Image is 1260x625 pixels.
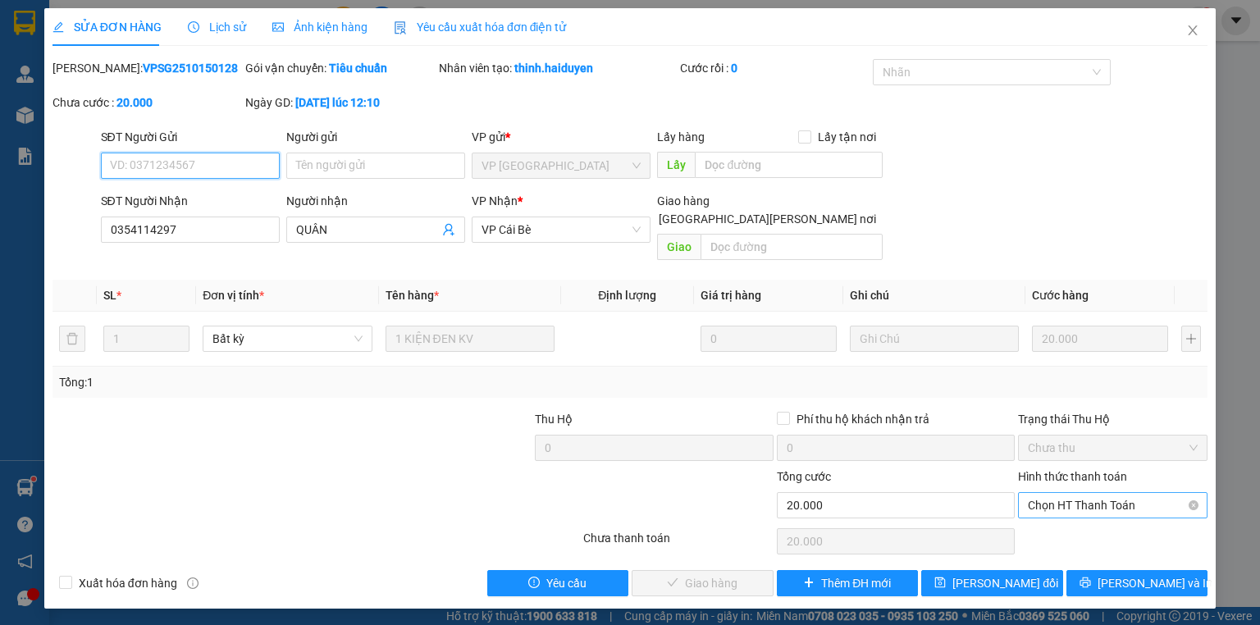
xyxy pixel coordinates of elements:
div: Trạng thái Thu Hộ [1018,410,1207,428]
span: Chưa thu [1028,436,1198,460]
span: Lấy tận nơi [811,128,883,146]
span: VP Cái Bè [482,217,641,242]
span: Định lượng [598,289,656,302]
div: VP [GEOGRAPHIC_DATA] [140,14,307,53]
input: 0 [1032,326,1168,352]
span: Lịch sử [188,21,246,34]
input: Dọc đường [695,152,883,178]
span: Tên hàng [386,289,439,302]
span: clock-circle [188,21,199,33]
b: [DATE] lúc 12:10 [295,96,380,109]
span: Tổng cước [777,470,831,483]
span: Cước hàng [1032,289,1089,302]
div: Người gửi [286,128,465,146]
img: icon [394,21,407,34]
button: save[PERSON_NAME] đổi [921,570,1063,596]
div: Ngày GD: [245,94,435,112]
button: plusThêm ĐH mới [777,570,919,596]
div: Tổng: 1 [59,373,487,391]
span: close [1186,24,1199,37]
span: [GEOGRAPHIC_DATA][PERSON_NAME] nơi [652,210,883,228]
div: VP Cái Bè [14,14,129,34]
span: Chọn HT Thanh Toán [1028,493,1198,518]
input: Ghi Chú [850,326,1019,352]
button: printer[PERSON_NAME] và In [1066,570,1208,596]
div: 0373388248 [140,73,307,96]
span: plus [803,577,815,590]
div: 0968584581 [14,53,129,76]
span: Xuất hóa đơn hàng [72,574,184,592]
button: plus [1181,326,1201,352]
button: delete [59,326,85,352]
b: 20.000 [116,96,153,109]
span: Nhận: [140,16,180,33]
button: exclamation-circleYêu cầu [487,570,629,596]
div: SĐT Người Gửi [101,128,280,146]
span: Đơn vị tính [203,289,264,302]
span: Thêm ĐH mới [821,574,891,592]
div: SĐT Người Nhận [101,192,280,210]
span: save [934,577,946,590]
span: Lấy [657,152,695,178]
span: SỬA ĐƠN HÀNG [52,21,162,34]
th: Ghi chú [843,280,1025,312]
span: edit [52,21,64,33]
div: Chưa thanh toán [582,529,774,558]
span: Giao [657,234,701,260]
div: Cước rồi : [680,59,870,77]
div: LINH [140,53,307,73]
span: printer [1080,577,1091,590]
button: Close [1170,8,1216,54]
span: [PERSON_NAME] đổi [952,574,1058,592]
span: Thu Hộ [535,413,573,426]
span: info-circle [187,577,199,589]
div: THÚY [14,34,129,53]
input: 0 [701,326,837,352]
b: VPSG2510150128 [143,62,238,75]
span: VP Sài Gòn [482,153,641,178]
input: VD: Bàn, Ghế [386,326,555,352]
div: Nhân viên tạo: [439,59,677,77]
span: Yêu cầu xuất hóa đơn điện tử [394,21,567,34]
b: 0 [731,62,737,75]
span: Rồi : [12,107,39,125]
b: Tiêu chuẩn [329,62,387,75]
div: [PERSON_NAME]: [52,59,242,77]
span: Phí thu hộ khách nhận trả [790,410,936,428]
span: Ảnh kiện hàng [272,21,367,34]
span: exclamation-circle [528,577,540,590]
div: Người nhận [286,192,465,210]
span: picture [272,21,284,33]
b: thinh.haiduyen [514,62,593,75]
span: Gửi: [14,16,39,33]
span: SL [103,289,116,302]
span: Yêu cầu [546,574,587,592]
label: Hình thức thanh toán [1018,470,1127,483]
span: close-circle [1189,500,1198,510]
div: 20.000 [12,106,131,125]
span: Giao hàng [657,194,710,208]
span: VP Nhận [472,194,518,208]
span: Bất kỳ [212,326,362,351]
div: VP gửi [472,128,651,146]
span: Lấy hàng [657,130,705,144]
div: Chưa cước : [52,94,242,112]
span: [PERSON_NAME] và In [1098,574,1212,592]
button: checkGiao hàng [632,570,774,596]
span: Giá trị hàng [701,289,761,302]
input: Dọc đường [701,234,883,260]
div: Gói vận chuyển: [245,59,435,77]
span: user-add [442,223,455,236]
